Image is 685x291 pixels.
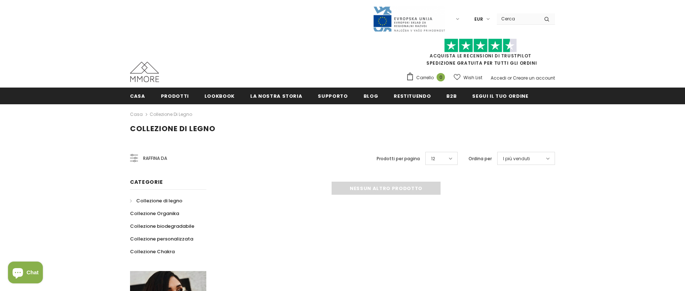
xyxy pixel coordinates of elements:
a: Collezione di legno [150,111,192,117]
a: Accedi [491,75,506,81]
span: Categorie [130,178,163,186]
span: Wish List [463,74,482,81]
inbox-online-store-chat: Shopify online store chat [6,262,45,285]
span: 12 [431,155,435,162]
span: Collezione di legno [136,197,182,204]
span: EUR [474,16,483,23]
a: La nostra storia [250,88,302,104]
span: Prodotti [161,93,189,100]
a: Casa [130,110,143,119]
a: Acquista le recensioni di TrustPilot [430,53,531,59]
img: Fidati di Pilot Stars [444,39,517,53]
span: Casa [130,93,145,100]
span: Lookbook [204,93,235,100]
a: Collezione di legno [130,194,182,207]
span: Blog [364,93,378,100]
span: 0 [437,73,445,81]
span: Collezione Organika [130,210,179,217]
span: Collezione personalizzata [130,235,193,242]
a: Segui il tuo ordine [472,88,528,104]
img: Casi MMORE [130,62,159,82]
span: Collezione di legno [130,124,215,134]
a: Casa [130,88,145,104]
span: Carrello [416,74,434,81]
a: Carrello 0 [406,72,449,83]
label: Prodotti per pagina [377,155,420,162]
a: Creare un account [513,75,555,81]
span: I più venduti [503,155,530,162]
span: or [507,75,512,81]
label: Ordina per [469,155,492,162]
span: Segui il tuo ordine [472,93,528,100]
span: SPEDIZIONE GRATUITA PER TUTTI GLI ORDINI [406,42,555,66]
a: Wish List [454,71,482,84]
a: Collezione Organika [130,207,179,220]
span: Raffina da [143,154,167,162]
a: Collezione personalizzata [130,233,193,245]
span: supporto [318,93,348,100]
span: La nostra storia [250,93,302,100]
span: Collezione Chakra [130,248,175,255]
a: Lookbook [204,88,235,104]
a: Prodotti [161,88,189,104]
a: Blog [364,88,378,104]
span: Collezione biodegradabile [130,223,194,230]
a: Collezione Chakra [130,245,175,258]
a: Restituendo [394,88,431,104]
span: B2B [446,93,457,100]
a: B2B [446,88,457,104]
span: Restituendo [394,93,431,100]
input: Search Site [497,13,539,24]
a: Javni Razpis [373,16,445,22]
a: supporto [318,88,348,104]
a: Collezione biodegradabile [130,220,194,233]
img: Javni Razpis [373,6,445,32]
